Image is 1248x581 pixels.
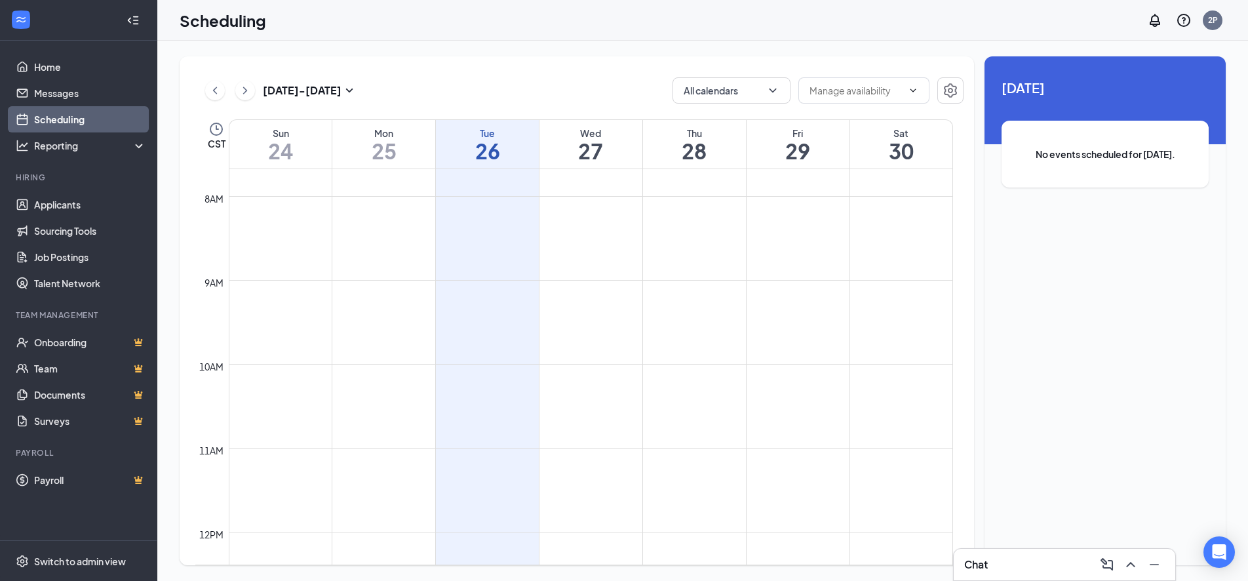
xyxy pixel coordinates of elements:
h1: 30 [850,140,952,162]
svg: ComposeMessage [1099,557,1115,572]
span: [DATE] [1002,77,1209,98]
div: Thu [643,127,746,140]
a: August 25, 2025 [332,120,435,169]
a: Home [34,54,146,80]
svg: Settings [16,555,29,568]
div: 11am [197,443,226,458]
a: TeamCrown [34,355,146,382]
a: August 27, 2025 [539,120,642,169]
svg: ChevronUp [1123,557,1139,572]
h1: 25 [332,140,435,162]
a: SurveysCrown [34,408,146,434]
div: Wed [539,127,642,140]
div: Payroll [16,447,144,458]
a: Job Postings [34,244,146,270]
svg: Minimize [1146,557,1162,572]
a: Sourcing Tools [34,218,146,244]
svg: ChevronLeft [208,83,222,98]
div: 12pm [197,527,226,542]
h1: 26 [436,140,539,162]
button: ComposeMessage [1097,554,1118,575]
div: Hiring [16,172,144,183]
div: 2P [1208,14,1218,26]
button: Minimize [1144,554,1165,575]
div: Switch to admin view [34,555,126,568]
h1: 28 [643,140,746,162]
div: 9am [202,275,226,290]
div: 8am [202,191,226,206]
div: Sun [229,127,332,140]
div: Team Management [16,310,144,321]
svg: Notifications [1147,12,1163,28]
a: Scheduling [34,106,146,132]
a: Applicants [34,191,146,218]
a: PayrollCrown [34,467,146,493]
div: Fri [747,127,849,140]
span: CST [208,137,225,150]
a: Messages [34,80,146,106]
svg: ChevronRight [239,83,252,98]
svg: Analysis [16,139,29,152]
h1: 27 [539,140,642,162]
button: ChevronRight [235,81,255,100]
input: Manage availability [809,83,903,98]
div: Reporting [34,139,147,152]
a: August 24, 2025 [229,120,332,169]
a: OnboardingCrown [34,329,146,355]
button: Settings [937,77,964,104]
div: Tue [436,127,539,140]
a: Talent Network [34,270,146,296]
svg: Clock [208,121,224,137]
h3: [DATE] - [DATE] [263,83,341,98]
button: All calendarsChevronDown [673,77,790,104]
div: Open Intercom Messenger [1203,536,1235,568]
h1: 29 [747,140,849,162]
svg: WorkstreamLogo [14,13,28,26]
div: Sat [850,127,952,140]
svg: ChevronDown [908,85,918,96]
a: August 30, 2025 [850,120,952,169]
a: August 26, 2025 [436,120,539,169]
svg: Collapse [127,14,140,27]
h3: Chat [964,557,988,572]
a: August 29, 2025 [747,120,849,169]
svg: ChevronDown [766,84,779,97]
svg: SmallChevronDown [341,83,357,98]
h1: Scheduling [180,9,266,31]
div: 10am [197,359,226,374]
a: August 28, 2025 [643,120,746,169]
h1: 24 [229,140,332,162]
button: ChevronUp [1120,554,1141,575]
a: DocumentsCrown [34,382,146,408]
div: Mon [332,127,435,140]
span: No events scheduled for [DATE]. [1028,147,1182,161]
button: ChevronLeft [205,81,225,100]
svg: QuestionInfo [1176,12,1192,28]
svg: Settings [943,83,958,98]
